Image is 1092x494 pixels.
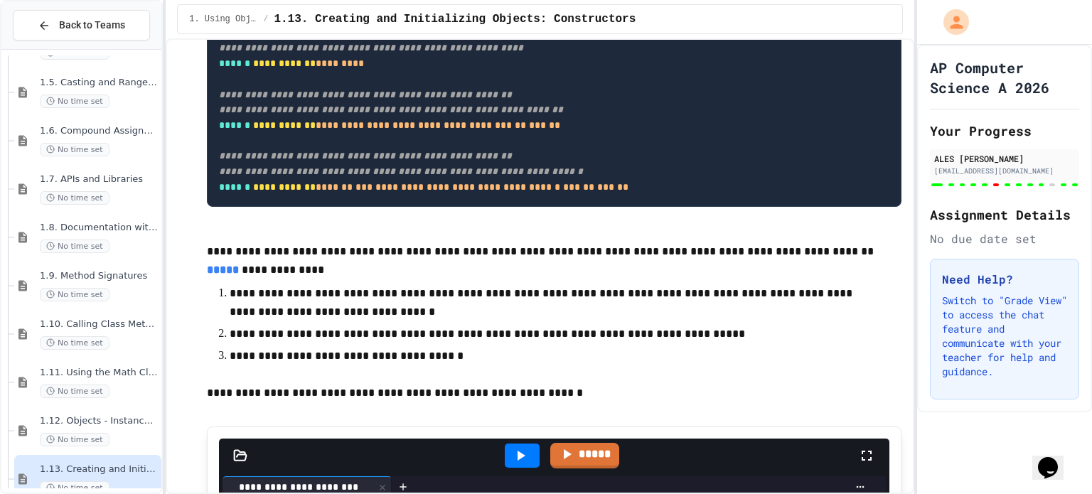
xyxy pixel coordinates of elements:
span: 1.10. Calling Class Methods [40,318,159,331]
p: Switch to "Grade View" to access the chat feature and communicate with your teacher for help and ... [942,294,1067,379]
span: 1.9. Method Signatures [40,270,159,282]
div: No due date set [930,230,1079,247]
h2: Assignment Details [930,205,1079,225]
h1: AP Computer Science A 2026 [930,58,1079,97]
div: My Account [928,6,973,38]
span: No time set [40,95,109,108]
span: No time set [40,336,109,350]
span: 1.13. Creating and Initializing Objects: Constructors [274,11,636,28]
span: Back to Teams [59,18,125,33]
iframe: chat widget [1032,437,1078,480]
span: 1.13. Creating and Initializing Objects: Constructors [40,463,159,476]
div: ALES [PERSON_NAME] [934,152,1075,165]
span: 1.5. Casting and Ranges of Values [40,77,159,89]
span: No time set [40,433,109,446]
span: / [263,14,268,25]
span: 1.11. Using the Math Class [40,367,159,379]
span: No time set [40,240,109,253]
span: No time set [40,288,109,301]
div: [EMAIL_ADDRESS][DOMAIN_NAME] [934,166,1075,176]
span: 1.7. APIs and Libraries [40,173,159,186]
span: No time set [40,191,109,205]
span: 1. Using Objects and Methods [189,14,257,25]
span: 1.12. Objects - Instances of Classes [40,415,159,427]
span: 1.8. Documentation with Comments and Preconditions [40,222,159,234]
h3: Need Help? [942,271,1067,288]
button: Back to Teams [13,10,150,41]
span: No time set [40,143,109,156]
h2: Your Progress [930,121,1079,141]
span: 1.6. Compound Assignment Operators [40,125,159,137]
span: No time set [40,385,109,398]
